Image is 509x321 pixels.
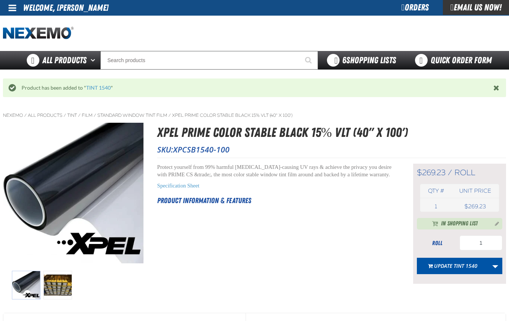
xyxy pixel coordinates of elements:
[157,144,506,155] p: SKU:
[417,239,458,247] div: roll
[173,144,230,155] span: XPCSB1540-100
[489,219,501,228] button: Manage current product in the Shopping List
[82,112,93,118] a: Film
[24,112,27,118] span: /
[452,184,499,198] th: Unit price
[420,184,452,198] th: Qty #
[43,271,72,299] img: XPEL PRIME Color Stable Black 15% VLT (40" x 100')
[157,183,200,189] a: Specification Sheet
[168,112,171,118] span: /
[12,271,40,299] img: XPEL PRIME Color Stable Black 15% VLT (40" x 100')
[94,112,96,118] span: /
[318,51,405,70] button: You have 6 Shopping Lists. Open to view details
[3,112,23,118] a: Nexemo
[64,112,66,118] span: /
[3,123,144,263] img: XPEL PRIME Color Stable Black 15% VLT (40" x 100')
[492,82,502,93] button: Close the Notification
[435,203,437,210] span: 1
[78,112,81,118] span: /
[441,219,478,228] span: In Shopping List
[417,258,489,274] button: Update TINT 1540
[42,54,87,67] span: All Products
[452,201,499,212] td: $269.23
[28,112,62,118] a: All Products
[88,51,100,70] button: Open All Products pages
[157,123,506,142] h1: XPEL PRIME Color Stable Black 15% VLT (40" x 100')
[488,258,502,274] a: More Actions
[97,112,167,118] a: Standard Window Tint Film
[3,112,506,118] nav: Breadcrumbs
[299,51,318,70] button: Start Searching
[157,164,395,179] p: Protect yourself from 99% harmful [MEDICAL_DATA]-causing UV rays & achieve the privacy you desire...
[3,27,74,40] img: Nexemo logo
[342,55,346,65] strong: 6
[67,112,77,118] a: Tint
[448,168,452,177] span: /
[16,84,493,92] div: Product has been added to " "
[405,51,506,70] a: Quick Order Form
[417,168,445,177] span: $269.23
[86,85,111,91] a: TINT 1540
[157,195,395,206] h2: Product Information & Features
[172,112,292,118] a: XPEL PRIME Color Stable Black 15% VLT (40" x 100')
[460,235,502,250] input: Product Quantity
[342,55,396,65] span: Shopping Lists
[100,51,318,70] input: Search
[3,27,74,40] a: Home
[454,168,475,177] span: roll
